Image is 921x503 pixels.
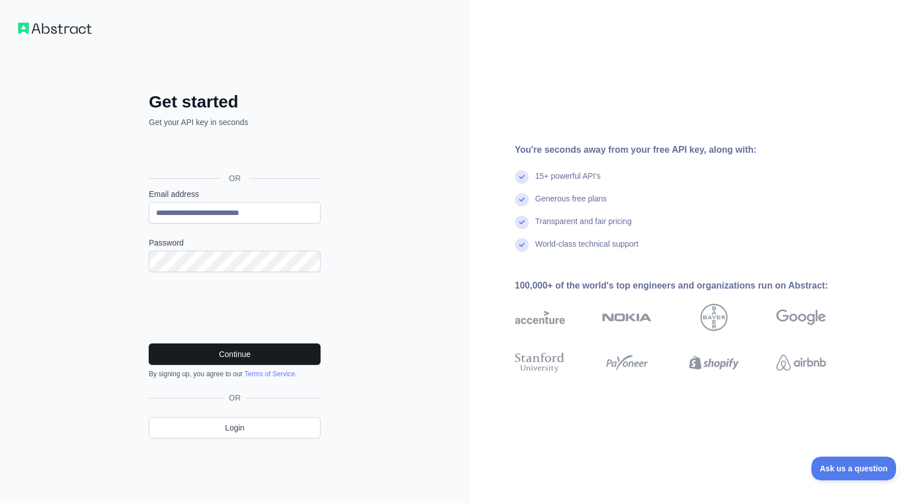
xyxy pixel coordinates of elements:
img: bayer [701,304,728,331]
div: 100,000+ of the world's top engineers and organizations run on Abstract: [515,279,862,293]
div: You're seconds away from your free API key, along with: [515,143,862,157]
iframe: Sign in with Google Button [143,140,324,165]
label: Email address [149,188,321,200]
button: Continue [149,343,321,365]
label: Password [149,237,321,248]
div: Generous free plans [535,193,607,216]
h2: Get started [149,92,321,112]
img: shopify [689,350,739,375]
img: check mark [515,170,529,184]
img: nokia [602,304,652,331]
span: OR [224,392,245,403]
div: Sign in with Google. Opens in new tab [149,140,318,165]
div: By signing up, you agree to our . [149,369,321,379]
img: check mark [515,193,529,207]
img: accenture [515,304,565,331]
p: Get your API key in seconds [149,117,321,128]
img: check mark [515,216,529,229]
span: OR [220,173,250,184]
a: Terms of Service [244,370,295,378]
img: Workflow [18,23,92,34]
div: Transparent and fair pricing [535,216,632,238]
img: google [776,304,826,331]
img: stanford university [515,350,565,375]
div: World-class technical support [535,238,639,261]
img: check mark [515,238,529,252]
img: payoneer [602,350,652,375]
iframe: Toggle Customer Support [811,457,898,480]
a: Login [149,417,321,438]
img: airbnb [776,350,826,375]
div: 15+ powerful API's [535,170,601,193]
iframe: reCAPTCHA [149,286,321,330]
